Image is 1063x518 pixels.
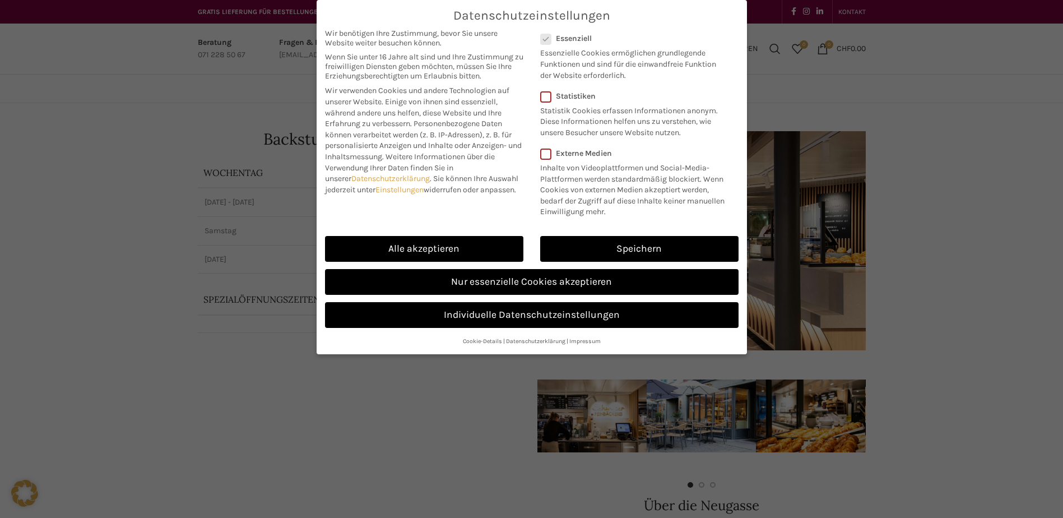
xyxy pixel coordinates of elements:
span: Wir benötigen Ihre Zustimmung, bevor Sie unsere Website weiter besuchen können. [325,29,523,48]
a: Datenschutzerklärung [351,174,430,183]
a: Alle akzeptieren [325,236,523,262]
a: Impressum [569,337,601,345]
span: Wir verwenden Cookies und andere Technologien auf unserer Website. Einige von ihnen sind essenzie... [325,86,509,128]
a: Speichern [540,236,739,262]
span: Wenn Sie unter 16 Jahre alt sind und Ihre Zustimmung zu freiwilligen Diensten geben möchten, müss... [325,52,523,81]
p: Statistik Cookies erfassen Informationen anonym. Diese Informationen helfen uns zu verstehen, wie... [540,101,724,138]
a: Datenschutzerklärung [506,337,565,345]
a: Einstellungen [375,185,424,195]
span: Datenschutzeinstellungen [453,8,610,23]
p: Inhalte von Videoplattformen und Social-Media-Plattformen werden standardmäßig blockiert. Wenn Co... [540,158,731,218]
label: Statistiken [540,91,724,101]
span: Sie können Ihre Auswahl jederzeit unter widerrufen oder anpassen. [325,174,518,195]
span: Weitere Informationen über die Verwendung Ihrer Daten finden Sie in unserer . [325,152,495,183]
p: Essenzielle Cookies ermöglichen grundlegende Funktionen und sind für die einwandfreie Funktion de... [540,43,724,81]
a: Individuelle Datenschutzeinstellungen [325,302,739,328]
a: Cookie-Details [463,337,502,345]
span: Personenbezogene Daten können verarbeitet werden (z. B. IP-Adressen), z. B. für personalisierte A... [325,119,522,161]
label: Externe Medien [540,149,731,158]
a: Nur essenzielle Cookies akzeptieren [325,269,739,295]
label: Essenziell [540,34,724,43]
